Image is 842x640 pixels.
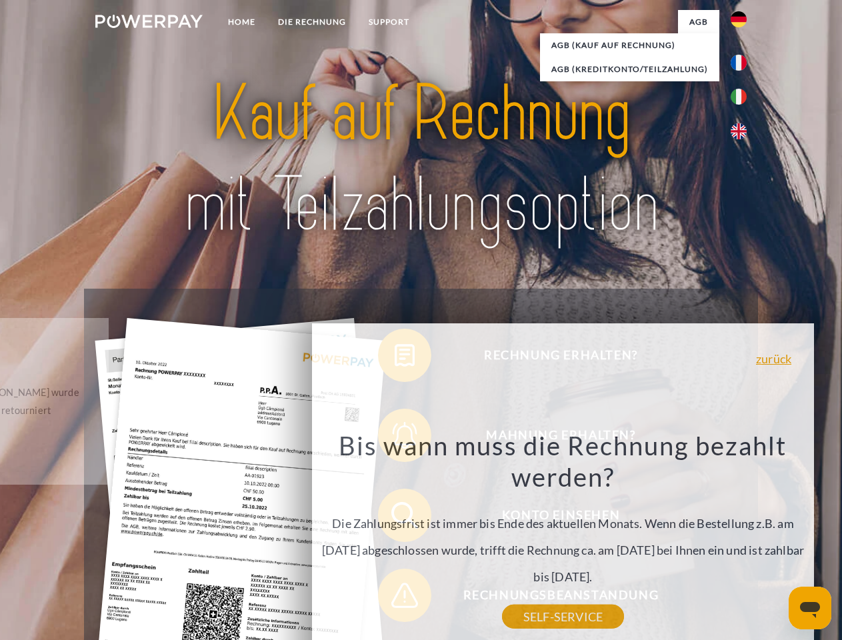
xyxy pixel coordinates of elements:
[731,123,747,139] img: en
[731,89,747,105] img: it
[320,429,807,617] div: Die Zahlungsfrist ist immer bis Ende des aktuellen Monats. Wenn die Bestellung z.B. am [DATE] abg...
[731,55,747,71] img: fr
[217,10,267,34] a: Home
[540,57,719,81] a: AGB (Kreditkonto/Teilzahlung)
[357,10,421,34] a: SUPPORT
[320,429,807,493] h3: Bis wann muss die Rechnung bezahlt werden?
[789,587,831,629] iframe: Schaltfläche zum Öffnen des Messaging-Fensters
[127,64,715,255] img: title-powerpay_de.svg
[95,15,203,28] img: logo-powerpay-white.svg
[731,11,747,27] img: de
[756,353,791,365] a: zurück
[678,10,719,34] a: agb
[267,10,357,34] a: DIE RECHNUNG
[502,605,624,629] a: SELF-SERVICE
[540,33,719,57] a: AGB (Kauf auf Rechnung)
